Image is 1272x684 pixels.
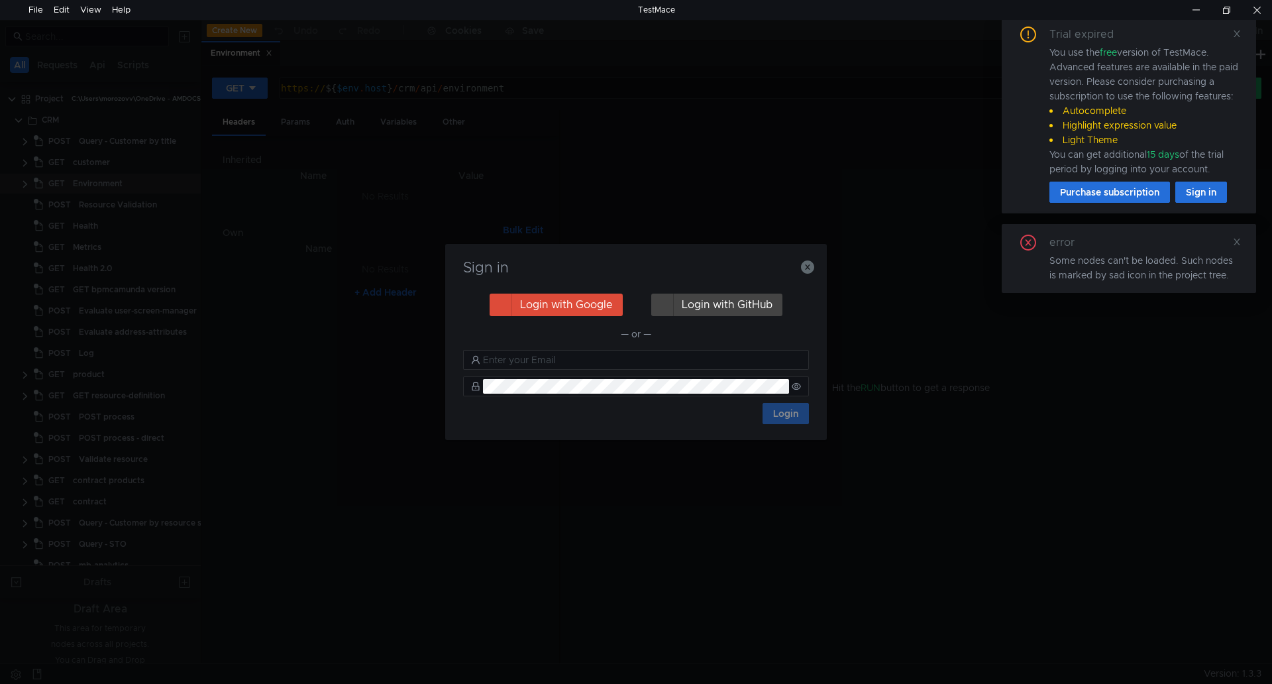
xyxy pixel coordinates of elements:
[1049,45,1240,176] div: You use the version of TestMace. Advanced features are available in the paid version. Please cons...
[483,353,801,367] input: Enter your Email
[490,294,623,316] button: Login with Google
[1049,27,1130,42] div: Trial expired
[1100,46,1117,58] span: free
[1049,103,1240,118] li: Autocomplete
[461,260,811,276] h3: Sign in
[1049,147,1240,176] div: You can get additional of the trial period by logging into your account.
[1049,182,1170,203] button: Purchase subscription
[1049,253,1240,282] div: Some nodes can't be loaded. Such nodes is marked by sad icon in the project tree.
[1147,148,1179,160] span: 15 days
[1049,133,1240,147] li: Light Theme
[1175,182,1227,203] button: Sign in
[1049,118,1240,133] li: Highlight expression value
[463,326,809,342] div: — or —
[651,294,782,316] button: Login with GitHub
[1049,235,1090,251] div: error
